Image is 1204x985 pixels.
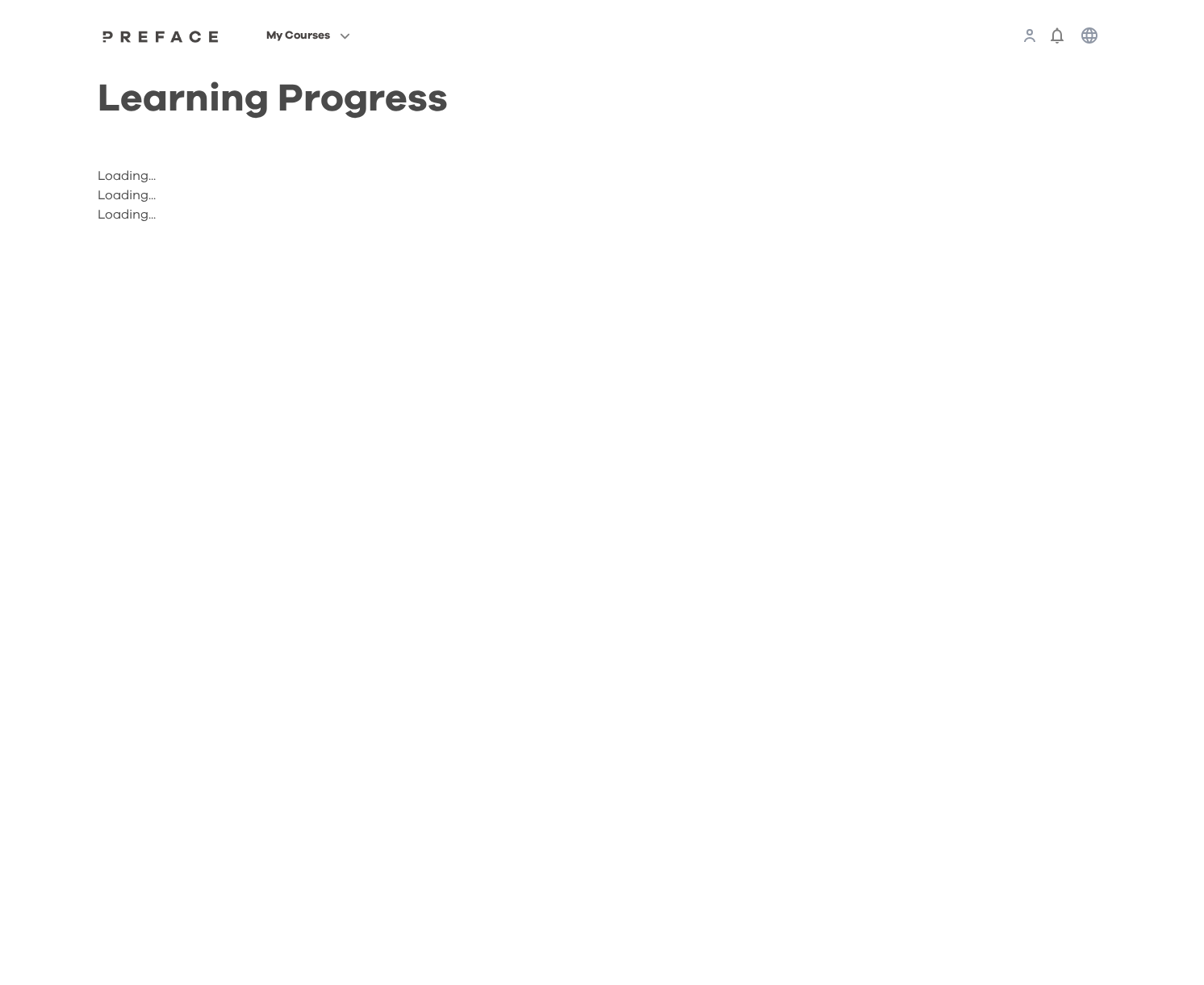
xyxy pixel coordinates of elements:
a: Preface Logo [98,29,223,42]
button: My Courses [261,25,355,46]
img: Preface Logo [98,30,223,43]
p: Loading... [98,186,754,205]
h1: Learning Progress [98,90,754,108]
p: Loading... [98,166,754,186]
p: Loading... [98,205,754,224]
span: My Courses [266,26,330,45]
